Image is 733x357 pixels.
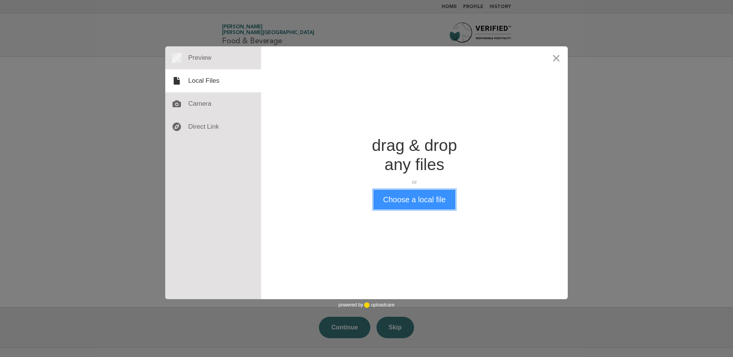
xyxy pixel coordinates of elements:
[339,299,394,311] div: powered by
[165,46,261,69] div: Preview
[165,92,261,115] div: Camera
[373,190,455,210] button: Choose a local file
[372,178,457,186] div: or
[372,136,457,174] div: drag & drop any files
[545,46,568,69] button: Close
[165,115,261,138] div: Direct Link
[363,302,394,308] a: uploadcare
[165,69,261,92] div: Local Files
